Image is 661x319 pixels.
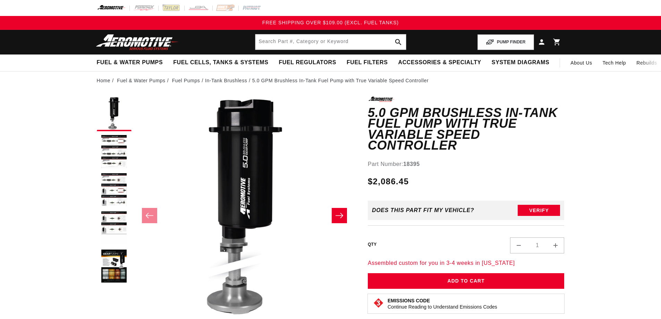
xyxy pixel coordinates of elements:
[603,59,626,67] span: Tech Help
[486,54,554,71] summary: System Diagrams
[252,77,429,84] li: 5.0 GPM Brushless In-Tank Fuel Pump with True Variable Speed Controller
[262,20,399,25] span: FREE SHIPPING OVER $109.00 (EXCL. FUEL TANKS)
[388,298,430,303] strong: Emissions Code
[368,107,565,151] h1: 5.0 GPM Brushless In-Tank Fuel Pump with True Variable Speed Controller
[565,54,597,71] a: About Us
[97,77,111,84] a: Home
[173,59,268,66] span: Fuel Cells, Tanks & Systems
[273,54,341,71] summary: Fuel Regulators
[492,59,549,66] span: System Diagrams
[368,242,377,247] label: QTY
[142,208,157,223] button: Slide left
[636,59,657,67] span: Rebuilds
[393,54,486,71] summary: Accessories & Specialty
[368,160,565,169] div: Part Number:
[97,96,132,131] button: Load image 1 in gallery view
[347,59,388,66] span: Fuel Filters
[94,34,181,50] img: Aeromotive
[205,77,252,84] li: In-Tank Brushless
[403,161,420,167] strong: 18395
[97,249,132,284] button: Load image 5 in gallery view
[373,297,384,309] img: Emissions code
[388,297,497,310] button: Emissions CodeContinue Reading to Understand Emissions Codes
[97,59,163,66] span: Fuel & Water Pumps
[255,34,406,50] input: Search by Part Number, Category or Keyword
[570,60,592,66] span: About Us
[372,207,474,213] div: Does This part fit My vehicle?
[368,259,565,268] p: Assembled custom for you in 3-4 weeks in [US_STATE]
[598,54,632,71] summary: Tech Help
[97,135,132,169] button: Load image 2 in gallery view
[341,54,393,71] summary: Fuel Filters
[92,54,168,71] summary: Fuel & Water Pumps
[97,173,132,208] button: Load image 3 in gallery view
[368,273,565,289] button: Add to Cart
[388,304,497,310] p: Continue Reading to Understand Emissions Codes
[477,34,534,50] button: PUMP FINDER
[391,34,406,50] button: search button
[332,208,347,223] button: Slide right
[368,175,409,188] span: $2,086.45
[398,59,481,66] span: Accessories & Specialty
[168,54,273,71] summary: Fuel Cells, Tanks & Systems
[117,77,165,84] a: Fuel & Water Pumps
[97,211,132,246] button: Load image 4 in gallery view
[172,77,200,84] a: Fuel Pumps
[97,77,565,84] nav: breadcrumbs
[518,205,560,216] button: Verify
[279,59,336,66] span: Fuel Regulators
